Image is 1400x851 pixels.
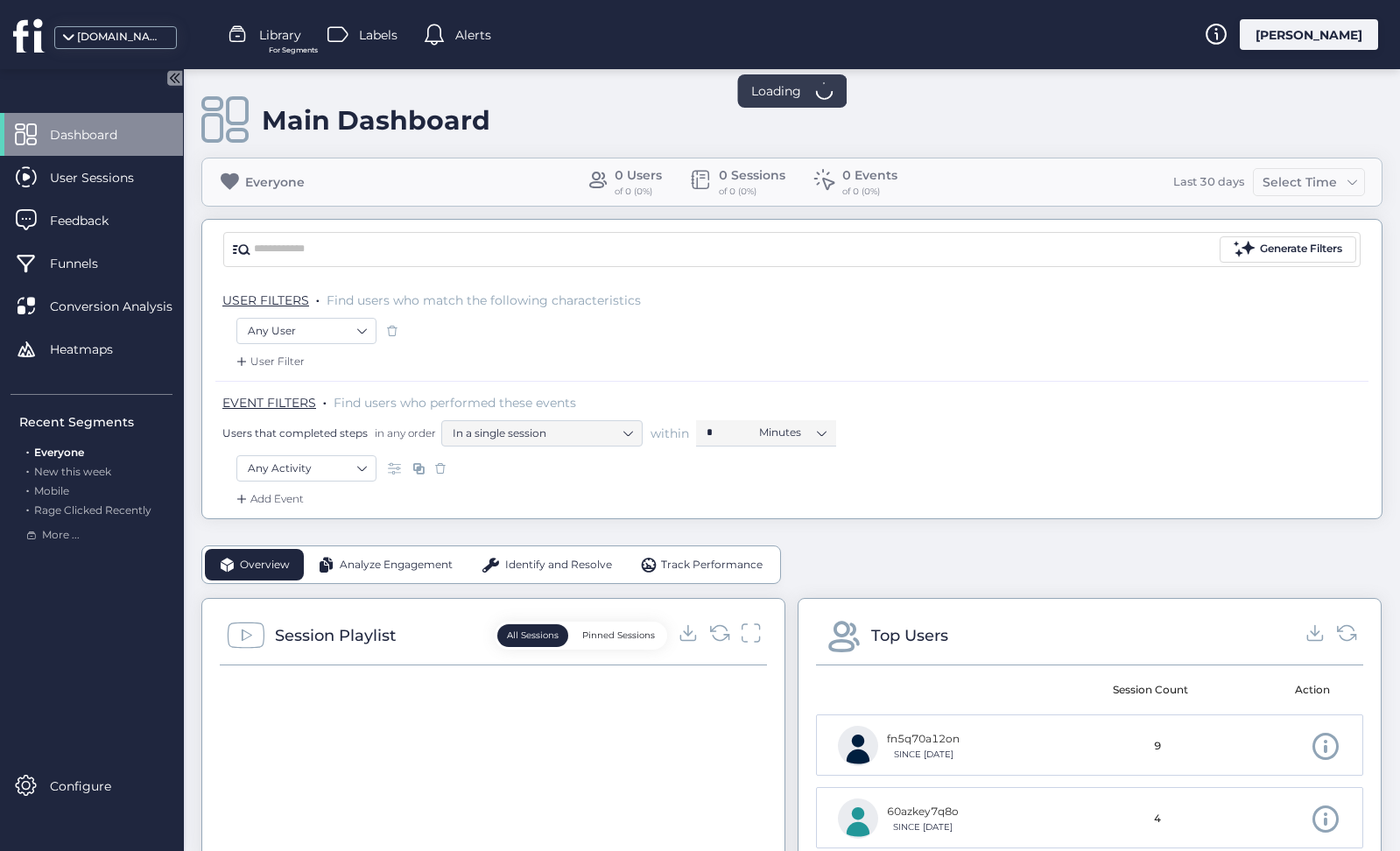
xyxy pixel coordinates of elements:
[887,748,960,762] div: SINCE [DATE]
[50,168,160,187] span: User Sessions
[34,446,84,459] span: Everyone
[233,490,304,508] div: Add Event
[1220,236,1356,263] button: Generate Filters
[222,425,368,440] span: Users that completed steps
[1084,665,1218,714] mat-header-cell: Session Count
[871,623,948,648] div: Top Users
[42,527,80,544] span: More ...
[222,292,309,308] span: USER FILTERS
[1154,811,1161,827] span: 4
[26,442,29,459] span: .
[316,289,320,306] span: .
[233,353,305,370] div: User Filter
[505,557,612,573] span: Identify and Resolve
[50,254,124,273] span: Funnels
[26,481,29,497] span: .
[240,557,290,573] span: Overview
[751,81,801,101] span: Loading
[573,624,665,647] button: Pinned Sessions
[50,297,199,316] span: Conversion Analysis
[1154,738,1161,755] span: 9
[77,29,165,46] div: [DOMAIN_NAME]
[359,25,397,45] span: Labels
[340,557,453,573] span: Analyze Engagement
[1240,19,1378,50] div: [PERSON_NAME]
[50,340,139,359] span: Heatmaps
[371,425,436,440] span: in any order
[26,500,29,517] span: .
[759,419,826,446] nz-select-item: Minutes
[651,425,689,442] span: within
[34,465,111,478] span: New this week
[887,820,959,834] div: SINCE [DATE]
[323,391,327,409] span: .
[887,731,960,748] div: fn5q70a12on
[50,777,137,796] span: Configure
[1217,665,1351,714] mat-header-cell: Action
[453,420,631,447] nz-select-item: In a single session
[269,45,318,56] span: For Segments
[248,455,365,482] nz-select-item: Any Activity
[34,484,69,497] span: Mobile
[26,461,29,478] span: .
[19,412,172,432] div: Recent Segments
[1260,241,1342,257] div: Generate Filters
[248,318,365,344] nz-select-item: Any User
[455,25,491,45] span: Alerts
[661,557,763,573] span: Track Performance
[50,125,144,144] span: Dashboard
[327,292,641,308] span: Find users who match the following characteristics
[334,395,576,411] span: Find users who performed these events
[887,804,959,820] div: 60azkey7q8o
[222,395,316,411] span: EVENT FILTERS
[50,211,135,230] span: Feedback
[34,503,151,517] span: Rage Clicked Recently
[262,104,490,137] div: Main Dashboard
[497,624,568,647] button: All Sessions
[259,25,301,45] span: Library
[275,623,396,648] div: Session Playlist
